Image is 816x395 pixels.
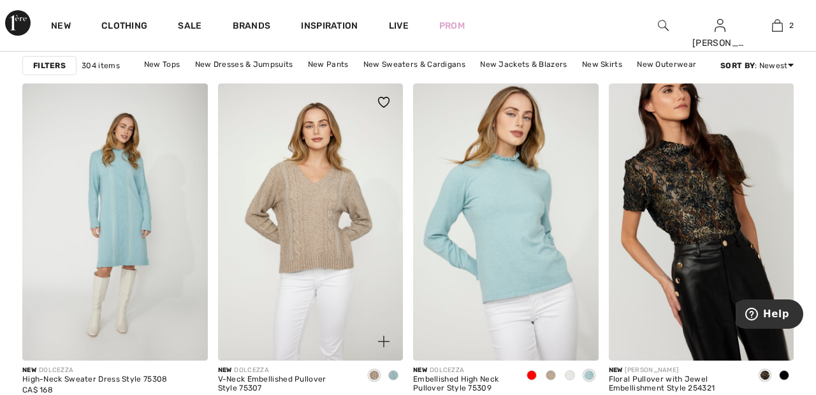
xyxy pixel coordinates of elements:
a: New Tops [138,56,186,73]
span: 2 [789,20,794,31]
div: [PERSON_NAME] [692,36,748,50]
a: Sign In [715,19,725,31]
span: New [413,366,427,374]
div: : Newest [720,60,794,71]
a: 2 [749,18,805,33]
img: Floral Pullover with Jewel Embellishment Style 254321. Copper/Black [609,83,794,361]
div: DOLCEZZA [22,366,168,375]
span: Inspiration [301,20,358,34]
div: Red [522,366,541,387]
div: Oatmeal [541,366,560,387]
a: New Sweaters & Cardigans [357,56,472,73]
a: New Skirts [576,56,629,73]
a: Sale [178,20,201,34]
img: heart_black_full.svg [378,97,390,107]
span: New [609,366,623,374]
img: Embellished High Neck Pullover Style 75309. Red [413,83,599,361]
img: My Bag [772,18,783,33]
a: New [51,20,71,34]
a: Clothing [101,20,147,34]
div: Seafoam [384,366,403,387]
span: CA$ 168 [22,385,53,394]
img: 1ère Avenue [5,10,31,36]
div: Off-white [560,366,579,387]
img: search the website [658,18,669,33]
a: Brands [233,20,271,34]
div: High-Neck Sweater Dress Style 75308 [22,375,168,384]
span: 304 items [82,60,120,71]
div: [PERSON_NAME] [609,366,746,375]
img: High-Neck Sweater Dress Style 75308. Seafoam [22,83,208,361]
div: Navy/gold [755,366,775,387]
strong: Filters [33,60,66,71]
span: New [22,366,36,374]
a: New Outerwear [630,56,703,73]
img: V-Neck Embellished Pullover Style 75307. Oatmeal [218,83,404,361]
a: Live [389,19,409,32]
div: DOLCEZZA [413,366,512,375]
div: DOLCEZZA [218,366,355,375]
div: Embellished High Neck Pullover Style 75309 [413,375,512,393]
div: Floral Pullover with Jewel Embellishment Style 254321 [609,375,746,393]
div: V-Neck Embellished Pullover Style 75307 [218,375,355,393]
span: New [218,366,232,374]
img: plus_v2.svg [378,336,390,347]
img: My Info [715,18,725,33]
a: New Jackets & Blazers [474,56,573,73]
div: Copper/Black [775,366,794,387]
a: Prom [439,19,465,32]
strong: Sort By [720,61,755,70]
div: Seafoam [579,366,599,387]
iframe: Opens a widget where you can find more information [736,299,803,331]
a: New Dresses & Jumpsuits [189,56,300,73]
a: New Pants [302,56,355,73]
div: Oatmeal [365,366,384,387]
